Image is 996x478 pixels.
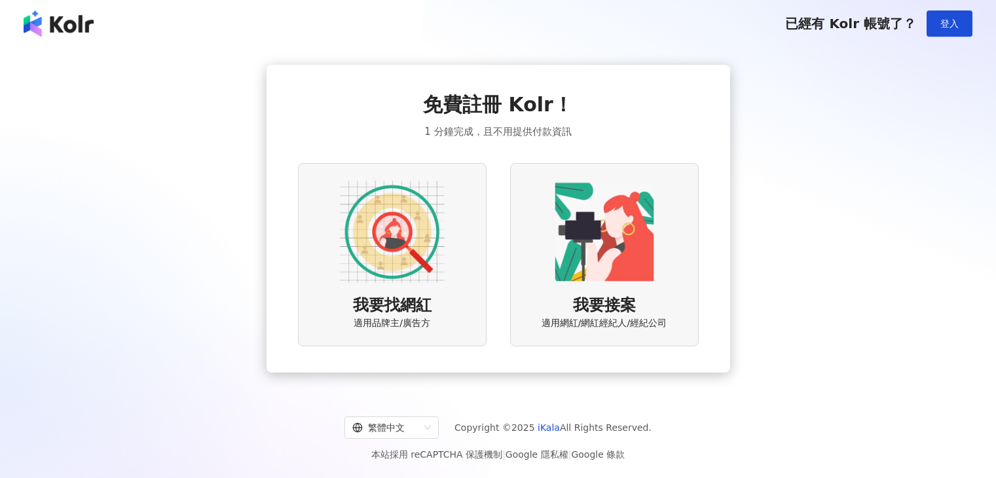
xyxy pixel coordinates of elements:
[353,295,432,317] span: 我要找網紅
[371,447,625,462] span: 本站採用 reCAPTCHA 保護機制
[352,417,419,438] div: 繁體中文
[573,295,636,317] span: 我要接案
[542,317,667,330] span: 適用網紅/網紅經紀人/經紀公司
[24,10,94,37] img: logo
[423,91,573,119] span: 免費註冊 Kolr！
[785,16,916,31] span: 已經有 Kolr 帳號了？
[424,124,571,139] span: 1 分鐘完成，且不用提供付款資訊
[454,420,652,435] span: Copyright © 2025 All Rights Reserved.
[502,449,506,460] span: |
[340,179,445,284] img: AD identity option
[940,18,959,29] span: 登入
[552,179,657,284] img: KOL identity option
[506,449,568,460] a: Google 隱私權
[927,10,972,37] button: 登入
[568,449,572,460] span: |
[538,422,560,433] a: iKala
[354,317,430,330] span: 適用品牌主/廣告方
[571,449,625,460] a: Google 條款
